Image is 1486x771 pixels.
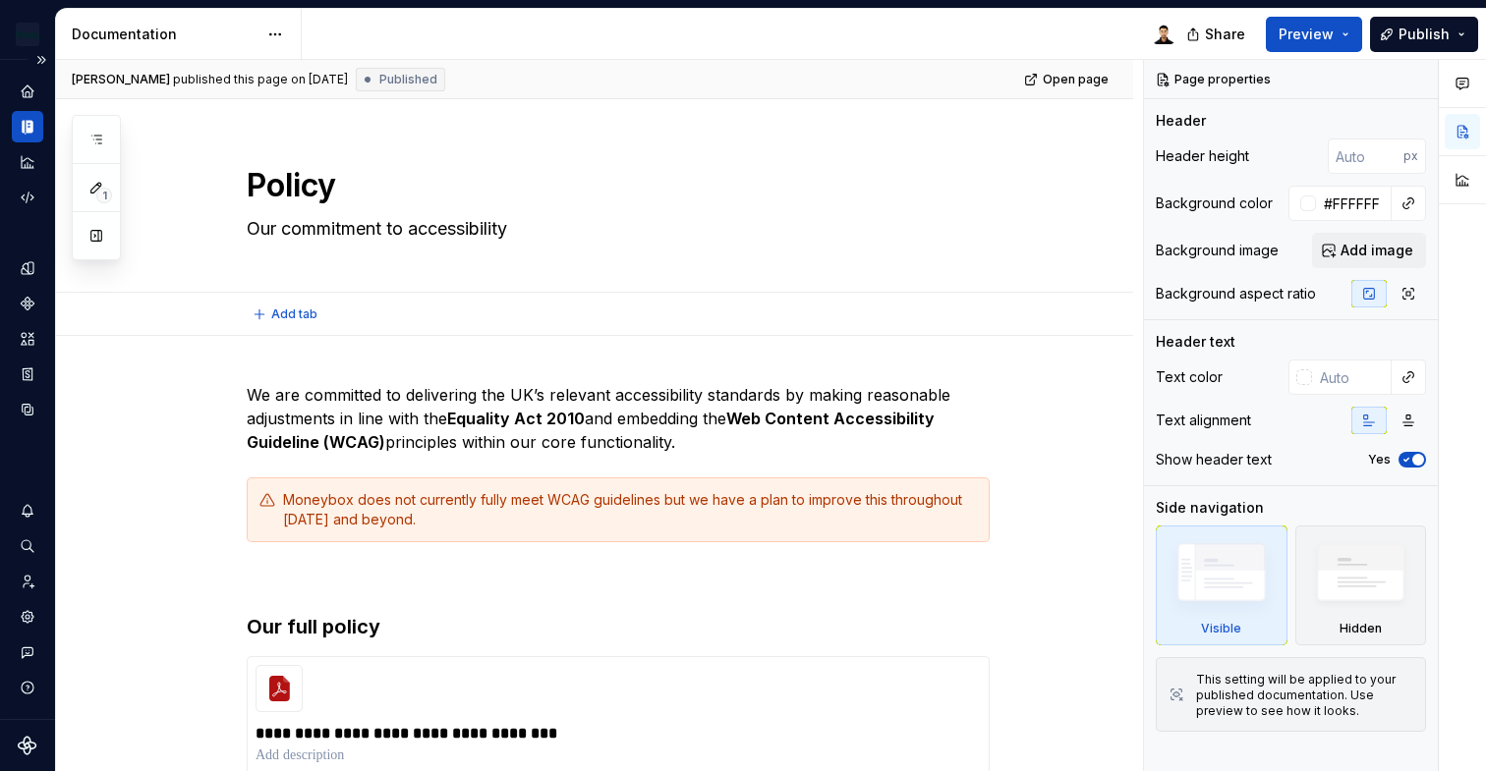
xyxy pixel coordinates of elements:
div: Side navigation [1156,498,1264,518]
button: Share [1176,17,1258,52]
div: Visible [1201,621,1241,636]
button: Notifications [12,495,43,526]
div: Hidden [1295,525,1427,645]
div: Header height [1156,146,1249,166]
div: Text alignment [1156,411,1251,430]
input: Auto [1312,359,1392,395]
div: published this page on [DATE] [173,72,348,87]
span: Published [379,72,437,87]
a: Storybook stories [12,358,43,390]
button: Add image [1312,233,1426,268]
a: Settings [12,601,43,633]
p: We are committed to delivering the UK’s relevant accessibility standards by making reasonable adj... [247,383,990,454]
div: Documentation [72,25,257,44]
a: Assets [12,323,43,355]
div: Moneybox does not currently fully meet WCAG guidelines but we have a plan to improve this through... [283,490,977,529]
a: Components [12,288,43,319]
img: c17557e8-ebdc-49e2-ab9e-7487adcf6d53.png [16,23,39,46]
a: Analytics [12,146,43,178]
div: Background color [1156,193,1273,213]
strong: Equality Act 2010 [447,409,585,428]
button: Add tab [247,301,326,328]
a: Documentation [12,111,43,142]
div: Header text [1156,332,1235,352]
div: Header [1156,111,1206,131]
svg: Supernova Logo [18,736,37,755]
a: Invite team [12,566,43,597]
button: Publish [1370,17,1478,52]
div: Hidden [1340,621,1382,636]
label: Yes [1368,452,1391,468]
button: Search ⌘K [12,530,43,562]
div: Background aspect ratio [1156,284,1316,303]
div: Background image [1156,241,1279,260]
span: Add tab [271,306,317,322]
input: Auto [1328,138,1403,174]
p: px [1403,148,1418,164]
input: Auto [1316,186,1392,221]
span: Add image [1341,241,1413,260]
a: Design tokens [12,252,43,284]
span: 1 [96,188,112,203]
span: Preview [1279,25,1334,44]
a: Home [12,76,43,107]
span: Publish [1399,25,1450,44]
div: Show header text [1156,450,1272,469]
textarea: Our commitment to accessibility [243,213,986,245]
span: Open page [1043,72,1109,87]
button: Contact support [12,636,43,668]
textarea: Policy [243,162,986,209]
span: Share [1205,25,1245,44]
a: Code automation [12,182,43,213]
a: Data sources [12,394,43,425]
a: Open page [1018,66,1117,93]
button: Expand sidebar [28,46,55,74]
span: [PERSON_NAME] [72,72,170,87]
div: Text color [1156,367,1223,387]
div: Visible [1156,525,1287,645]
h3: Our full policy [247,613,990,640]
button: Preview [1266,17,1362,52]
img: Derek [1152,21,1175,44]
div: This setting will be applied to your published documentation. Use preview to see how it looks. [1196,672,1413,719]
